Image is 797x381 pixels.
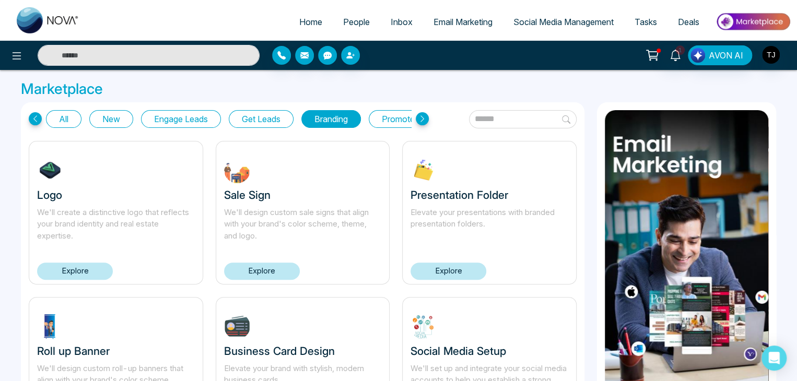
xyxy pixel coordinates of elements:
[762,46,780,64] img: User Avatar
[224,188,382,201] h3: Sale Sign
[141,110,221,128] button: Engage Leads
[343,17,370,27] span: People
[391,17,413,27] span: Inbox
[224,313,250,339] img: BbxDK1732303356.jpg
[411,344,568,358] h3: Social Media Setup
[224,207,382,242] p: We'll design custom sale signs that align with your brand's color scheme, theme, and logo.
[690,48,705,63] img: Lead Flow
[37,263,113,280] a: Explore
[333,12,380,32] a: People
[761,346,787,371] div: Open Intercom Messenger
[46,110,81,128] button: All
[37,313,63,339] img: ptdrg1732303548.jpg
[423,12,503,32] a: Email Marketing
[37,188,195,201] h3: Logo
[369,110,458,128] button: Promote Listings
[224,157,250,183] img: FWbuT1732304245.jpg
[688,45,752,65] button: AVON AI
[678,17,699,27] span: Deals
[89,110,133,128] button: New
[715,10,791,33] img: Market-place.gif
[37,344,195,358] h3: Roll up Banner
[37,157,63,183] img: 7tHiu1732304639.jpg
[289,12,333,32] a: Home
[503,12,624,32] a: Social Media Management
[411,188,568,201] h3: Presentation Folder
[37,207,195,242] p: We'll create a distinctive logo that reflects your brand identity and real estate expertise.
[229,110,294,128] button: Get Leads
[635,17,657,27] span: Tasks
[667,12,710,32] a: Deals
[709,49,743,62] span: AVON AI
[675,45,685,55] span: 1
[411,207,568,242] p: Elevate your presentations with branded presentation folders.
[224,344,382,358] h3: Business Card Design
[513,17,614,27] span: Social Media Management
[433,17,493,27] span: Email Marketing
[411,313,437,339] img: ABHm51732302824.jpg
[411,157,437,183] img: XLP2c1732303713.jpg
[21,80,776,98] h3: Marketplace
[17,7,79,33] img: Nova CRM Logo
[299,17,322,27] span: Home
[380,12,423,32] a: Inbox
[411,263,486,280] a: Explore
[301,110,361,128] button: Branding
[663,45,688,64] a: 1
[624,12,667,32] a: Tasks
[224,263,300,280] a: Explore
